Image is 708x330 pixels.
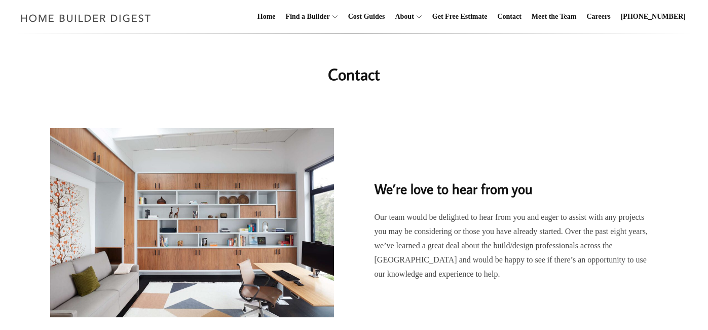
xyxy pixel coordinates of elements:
[617,1,690,33] a: [PHONE_NUMBER]
[253,1,280,33] a: Home
[375,164,658,199] h2: We’re love to hear from you
[391,1,414,33] a: About
[16,8,156,28] img: Home Builder Digest
[152,62,556,86] h1: Contact
[375,210,658,281] p: Our team would be delighted to hear from you and eager to assist with any projects you may be con...
[282,1,330,33] a: Find a Builder
[528,1,581,33] a: Meet the Team
[493,1,525,33] a: Contact
[428,1,492,33] a: Get Free Estimate
[344,1,389,33] a: Cost Guides
[583,1,615,33] a: Careers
